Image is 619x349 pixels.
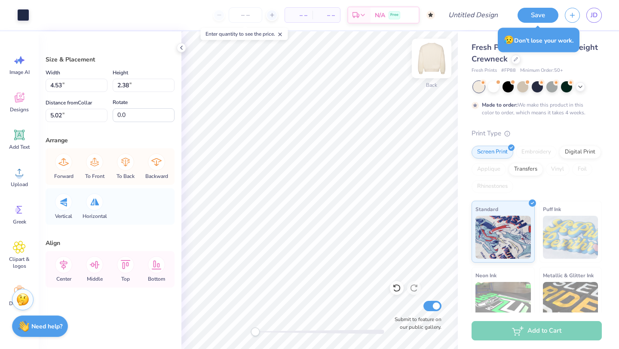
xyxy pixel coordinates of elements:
[11,181,28,188] span: Upload
[9,69,30,76] span: Image AI
[426,81,437,89] div: Back
[518,8,558,23] button: Save
[498,28,579,52] div: Don’t lose your work.
[113,67,128,78] label: Height
[46,98,92,108] label: Distance from Collar
[414,41,449,76] img: Back
[9,300,30,307] span: Decorate
[475,216,531,259] img: Standard
[520,67,563,74] span: Minimum Order: 50 +
[472,129,602,138] div: Print Type
[559,146,601,159] div: Digital Print
[543,282,598,325] img: Metallic & Glitter Ink
[229,7,262,23] input: – –
[472,67,497,74] span: Fresh Prints
[516,146,557,159] div: Embroidery
[472,180,513,193] div: Rhinestones
[504,34,514,46] span: 😥
[545,163,570,176] div: Vinyl
[251,328,260,336] div: Accessibility label
[55,213,72,220] span: Vertical
[46,239,175,248] div: Align
[290,11,307,20] span: – –
[482,101,588,116] div: We make this product in this color to order, which means it takes 4 weeks.
[543,271,594,280] span: Metallic & Glitter Ink
[85,173,104,180] span: To Front
[472,146,513,159] div: Screen Print
[201,28,288,40] div: Enter quantity to see the price.
[509,163,543,176] div: Transfers
[46,136,175,145] div: Arrange
[475,271,496,280] span: Neon Ink
[5,256,34,269] span: Clipart & logos
[83,213,107,220] span: Horizontal
[116,173,135,180] span: To Back
[56,276,71,282] span: Center
[390,12,398,18] span: Free
[46,55,175,64] div: Size & Placement
[543,205,561,214] span: Puff Ink
[472,163,506,176] div: Applique
[543,216,598,259] img: Puff Ink
[87,276,103,282] span: Middle
[482,101,518,108] strong: Made to order:
[475,282,531,325] img: Neon Ink
[113,97,128,107] label: Rotate
[501,67,516,74] span: # FP88
[390,315,441,331] label: Submit to feature on our public gallery.
[54,173,74,180] span: Forward
[472,42,598,64] span: Fresh Prints Chicago Heavyweight Crewneck
[318,11,335,20] span: – –
[145,173,168,180] span: Backward
[375,11,385,20] span: N/A
[46,67,60,78] label: Width
[586,8,602,23] a: JD
[572,163,592,176] div: Foil
[591,10,598,20] span: JD
[441,6,505,24] input: Untitled Design
[10,106,29,113] span: Designs
[13,218,26,225] span: Greek
[475,205,498,214] span: Standard
[31,322,62,331] strong: Need help?
[148,276,165,282] span: Bottom
[9,144,30,150] span: Add Text
[121,276,130,282] span: Top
